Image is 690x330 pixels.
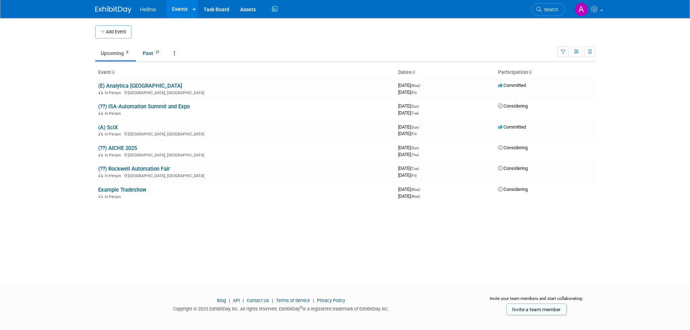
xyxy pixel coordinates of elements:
a: Sort by Participation Type [528,69,532,75]
span: [DATE] [398,124,421,130]
a: Upcoming6 [95,46,136,60]
span: (Wed) [411,195,420,199]
span: - [420,103,421,109]
span: [DATE] [398,172,417,178]
span: In-Person [105,195,123,199]
span: Committed [498,83,526,88]
span: (Wed) [411,188,420,192]
div: [GEOGRAPHIC_DATA], [GEOGRAPHIC_DATA] [98,131,392,137]
span: (Wed) [411,84,420,88]
span: - [420,166,421,171]
img: In-Person Event [99,174,103,177]
span: | [227,298,232,303]
span: Hellma [140,7,156,12]
a: (??) Rockwell Automation Fair [98,166,170,172]
span: | [241,298,246,303]
span: [DATE] [398,193,420,199]
span: (Fri) [411,174,417,177]
img: Amanda Moreno [574,3,588,16]
span: 31 [154,50,162,55]
a: Contact Us [247,298,269,303]
span: (Sun) [411,125,419,129]
span: | [311,298,316,303]
span: (Sun) [411,104,419,108]
span: [DATE] [398,187,422,192]
img: In-Person Event [99,111,103,115]
sup: ® [300,305,302,309]
span: | [270,298,275,303]
span: (Sun) [411,146,419,150]
span: [DATE] [398,166,421,171]
a: (E) Analytica [GEOGRAPHIC_DATA] [98,83,182,89]
div: [GEOGRAPHIC_DATA], [GEOGRAPHIC_DATA] [98,89,392,95]
span: - [420,124,421,130]
span: [DATE] [398,89,417,95]
span: - [420,145,421,150]
a: (A) SciX [98,124,118,131]
span: Search [541,7,558,12]
th: Participation [495,66,595,79]
span: Committed [498,124,526,130]
span: In-Person [105,111,123,116]
img: In-Person Event [99,91,103,94]
a: Example Tradeshow [98,187,146,193]
a: Invite a team member [506,304,566,315]
span: Considering [498,166,528,171]
span: Considering [498,145,528,150]
span: Considering [498,103,528,109]
button: Add Event [95,25,131,38]
a: Sort by Start Date [411,69,415,75]
div: [GEOGRAPHIC_DATA], [GEOGRAPHIC_DATA] [98,152,392,158]
span: 6 [124,50,130,55]
span: [DATE] [398,131,417,136]
a: Privacy Policy [317,298,345,303]
span: In-Person [105,132,123,137]
a: Past31 [137,46,167,60]
div: [GEOGRAPHIC_DATA], [GEOGRAPHIC_DATA] [98,172,392,178]
span: Considering [498,187,528,192]
a: Blog [217,298,226,303]
a: Terms of Service [276,298,310,303]
a: Sort by Event Name [111,69,115,75]
a: API [233,298,240,303]
span: [DATE] [398,83,422,88]
a: Search [532,3,565,16]
th: Event [95,66,395,79]
div: Invite your team members and start collaborating: [478,296,595,306]
span: [DATE] [398,152,419,157]
a: (??) AICHE 2025 [98,145,137,151]
img: In-Person Event [99,195,103,198]
img: In-Person Event [99,132,103,135]
span: In-Person [105,153,123,158]
span: - [421,187,422,192]
span: (Tue) [411,167,419,171]
span: (Tue) [411,111,419,115]
span: [DATE] [398,103,421,109]
img: ExhibitDay [95,6,131,13]
span: In-Person [105,174,123,178]
th: Dates [395,66,495,79]
span: (Fri) [411,132,417,136]
img: In-Person Event [99,153,103,156]
a: (??) ISA-Automation Summit and Expo [98,103,190,110]
span: [DATE] [398,110,419,116]
div: Copyright © 2025 ExhibitDay, Inc. All rights reserved. ExhibitDay is a registered trademark of Ex... [95,304,468,312]
span: [DATE] [398,145,421,150]
span: (Thu) [411,153,419,157]
span: - [421,83,422,88]
span: (Fri) [411,91,417,95]
span: In-Person [105,91,123,95]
